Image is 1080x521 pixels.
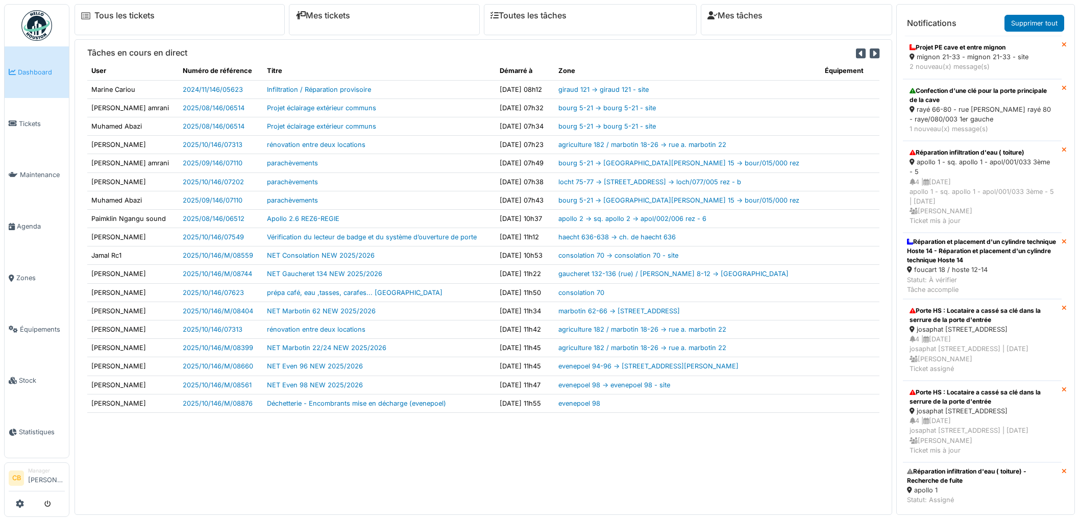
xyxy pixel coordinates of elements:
[183,307,253,315] a: 2025/10/146/M/08404
[267,307,376,315] a: NET Marbotin 62 NEW 2025/2026
[558,400,600,407] a: evenepoel 98
[910,177,1055,226] div: 4 | [DATE] apollo 1 - sq. apollo 1 - apol/001/033 3ème - 5 | [DATE] [PERSON_NAME] Ticket mis à jour
[183,86,243,93] a: 2024/11/146/05623
[496,265,554,283] td: [DATE] 11h22
[558,289,604,296] a: consolation 70
[87,98,179,117] td: [PERSON_NAME] amrani
[558,196,799,204] a: bourg 5-21 -> [GEOGRAPHIC_DATA][PERSON_NAME] 15 -> bour/015/000 rez
[267,344,386,352] a: NET Marbotin 22/24 NEW 2025/2026
[267,270,382,278] a: NET Gaucheret 134 NEW 2025/2026
[87,228,179,246] td: [PERSON_NAME]
[20,325,65,334] span: Équipements
[267,326,365,333] a: rénovation entre deux locations
[87,209,179,228] td: Paimklin Ngangu sound
[907,467,1058,485] div: Réparation infiltration d'eau ( toiture) - Recherche de fuite
[19,427,65,437] span: Statistiques
[496,283,554,302] td: [DATE] 11h50
[19,376,65,385] span: Stock
[910,148,1055,157] div: Réparation infiltration d'eau ( toiture)
[907,265,1058,275] div: foucart 18 / hoste 12-14
[496,62,554,80] th: Démarré à
[183,104,244,112] a: 2025/08/146/06514
[558,178,741,186] a: locht 75-77 -> [STREET_ADDRESS] -> loch/077/005 rez - b
[910,157,1055,177] div: apollo 1 - sq. apollo 1 - apol/001/033 3ème - 5
[496,339,554,357] td: [DATE] 11h45
[183,400,253,407] a: 2025/10/146/M/08876
[903,381,1062,462] a: Porte HS : Locataire a cassé sa clé dans la serrure de la porte d'entrée josaphat [STREET_ADDRESS...
[94,11,155,20] a: Tous les tickets
[87,172,179,191] td: [PERSON_NAME]
[910,306,1055,325] div: Porte HS : Locataire a cassé sa clé dans la serrure de la porte d'entrée
[910,86,1055,105] div: Confection d’une clé pour la porte principale de la cave
[5,304,69,355] a: Équipements
[87,154,179,172] td: [PERSON_NAME] amrani
[558,104,656,112] a: bourg 5-21 -> bourg 5-21 - site
[5,355,69,407] a: Stock
[558,215,706,222] a: apollo 2 -> sq. apollo 2 -> apol/002/006 rez - 6
[183,381,252,389] a: 2025/10/146/M/08561
[87,320,179,339] td: [PERSON_NAME]
[903,79,1062,141] a: Confection d’une clé pour la porte principale de la cave rayé 66-80 - rue [PERSON_NAME] rayé 80 -...
[183,289,244,296] a: 2025/10/146/07623
[17,221,65,231] span: Agenda
[910,43,1055,52] div: Projet PE cave et entre mignon
[183,252,253,259] a: 2025/10/146/M/08559
[903,462,1062,519] a: Réparation infiltration d'eau ( toiture) - Recherche de fuite apollo 1 Statut: AssignéTâche modifiée
[263,62,496,80] th: Titre
[267,289,443,296] a: prépa café, eau ,tasses, carafes... [GEOGRAPHIC_DATA]
[87,376,179,394] td: [PERSON_NAME]
[496,320,554,339] td: [DATE] 11h42
[267,196,318,204] a: parachèvements
[907,485,1058,495] div: apollo 1
[183,344,253,352] a: 2025/10/146/M/08399
[9,470,24,486] li: CB
[5,406,69,458] a: Statistiques
[179,62,262,80] th: Numéro de référence
[5,150,69,201] a: Maintenance
[910,105,1055,124] div: rayé 66-80 - rue [PERSON_NAME] rayé 80 - raye/080/003 1er gauche
[87,265,179,283] td: [PERSON_NAME]
[496,394,554,412] td: [DATE] 11h55
[707,11,763,20] a: Mes tâches
[87,394,179,412] td: [PERSON_NAME]
[496,80,554,98] td: [DATE] 08h12
[87,302,179,320] td: [PERSON_NAME]
[910,124,1055,134] div: 1 nouveau(x) message(s)
[183,326,242,333] a: 2025/10/146/07313
[558,381,670,389] a: evenepoel 98 -> evenepoel 98 - site
[496,357,554,376] td: [DATE] 11h45
[183,270,252,278] a: 2025/10/146/M/08744
[183,159,242,167] a: 2025/09/146/07110
[907,275,1058,294] div: Statut: À vérifier Tâche accomplie
[910,416,1055,455] div: 4 | [DATE] josaphat [STREET_ADDRESS] | [DATE] [PERSON_NAME] Ticket mis à jour
[910,52,1055,62] div: mignon 21-33 - mignon 21-33 - site
[267,178,318,186] a: parachèvements
[903,233,1062,299] a: Réparation et placement d'un cylindre technique Hoste 14 - Réparation et placement d'un cylindre ...
[21,10,52,41] img: Badge_color-CXgf-gQk.svg
[87,339,179,357] td: [PERSON_NAME]
[496,172,554,191] td: [DATE] 07h38
[87,191,179,209] td: Muhamed Abazi
[910,62,1055,71] div: 2 nouveau(x) message(s)
[267,362,363,370] a: NET Even 96 NEW 2025/2026
[28,467,65,489] li: [PERSON_NAME]
[267,141,365,148] a: rénovation entre deux locations
[183,141,242,148] a: 2025/10/146/07313
[910,388,1055,406] div: Porte HS : Locataire a cassé sa clé dans la serrure de la porte d'entrée
[558,344,726,352] a: agriculture 182 / marbotin 18-26 -> rue a. marbotin 22
[267,159,318,167] a: parachèvements
[496,302,554,320] td: [DATE] 11h34
[558,141,726,148] a: agriculture 182 / marbotin 18-26 -> rue a. marbotin 22
[496,117,554,135] td: [DATE] 07h34
[87,48,187,58] h6: Tâches en cours en direct
[87,283,179,302] td: [PERSON_NAME]
[87,246,179,265] td: Jamal Rc1
[496,191,554,209] td: [DATE] 07h43
[496,98,554,117] td: [DATE] 07h32
[558,362,739,370] a: evenepoel 94-96 -> [STREET_ADDRESS][PERSON_NAME]
[5,252,69,304] a: Zones
[558,270,789,278] a: gaucheret 132-136 (rue) / [PERSON_NAME] 8-12 -> [GEOGRAPHIC_DATA]
[907,18,956,28] h6: Notifications
[5,201,69,252] a: Agenda
[267,122,376,130] a: Projet éclairage extérieur communs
